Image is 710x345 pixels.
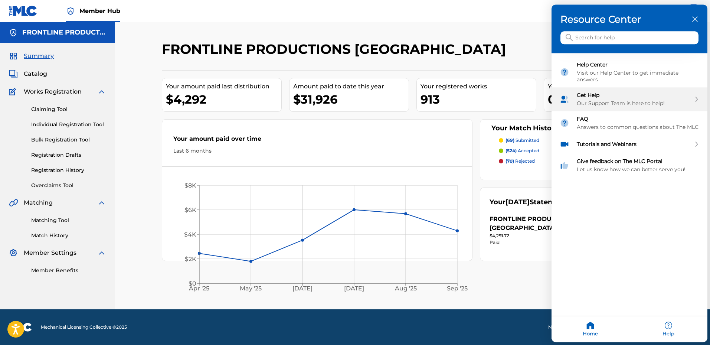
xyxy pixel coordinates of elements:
[552,111,707,135] div: FAQ
[560,118,569,128] img: module icon
[552,135,707,154] div: Tutorials and Webinars
[560,161,569,170] img: module icon
[560,68,569,77] img: module icon
[577,141,691,148] div: Tutorials and Webinars
[566,34,573,42] svg: icon
[694,97,699,102] svg: expand
[577,124,699,131] div: Answers to common questions about The MLC
[560,32,698,45] input: Search for help
[577,100,691,107] div: Our Support Team is here to help!
[560,14,698,26] h3: Resource Center
[577,158,699,165] div: Give feedback on The MLC Portal
[577,166,699,173] div: Let us know how we can better serve you!
[577,116,699,123] div: FAQ
[552,53,707,178] div: Resource center home modules
[577,70,699,83] div: Visit our Help Center to get immediate answers
[629,316,707,342] div: Help
[552,154,707,178] div: Give feedback on The MLC Portal
[691,16,698,23] div: close resource center
[552,57,707,88] div: Help Center
[560,140,569,149] img: module icon
[694,142,699,147] svg: expand
[577,92,691,99] div: Get Help
[577,62,699,68] div: Help Center
[552,316,629,342] div: Home
[552,88,707,111] div: Get Help
[552,53,707,178] div: entering resource center home
[560,95,569,104] img: module icon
